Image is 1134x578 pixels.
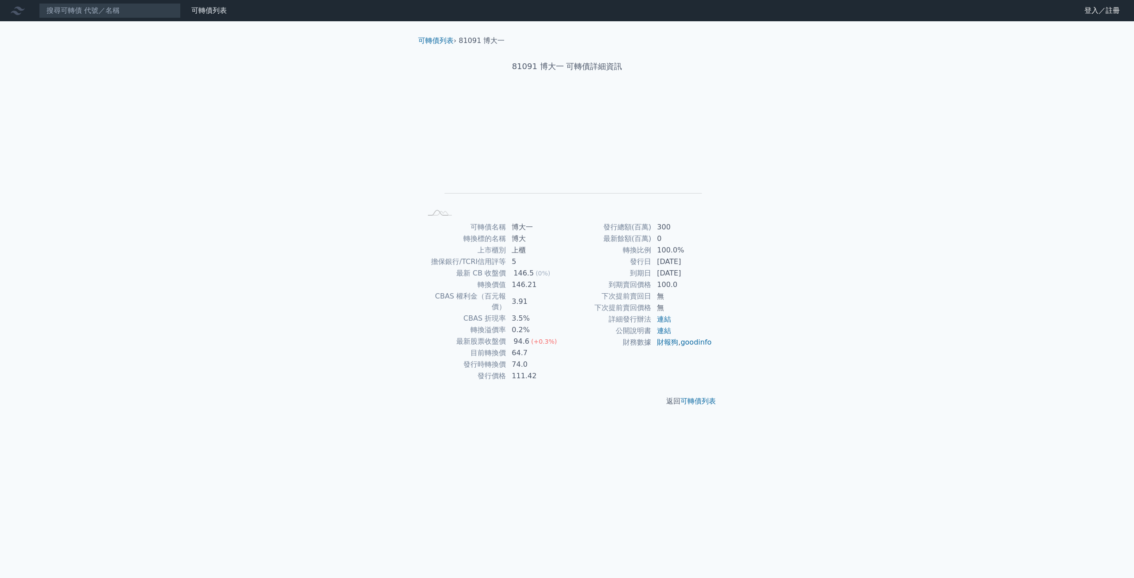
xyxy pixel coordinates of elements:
td: 發行日 [567,256,652,268]
td: 轉換價值 [422,279,506,291]
span: (0%) [536,270,550,277]
td: 發行價格 [422,370,506,382]
td: 無 [652,302,712,314]
div: 94.6 [512,336,531,347]
td: 下次提前賣回日 [567,291,652,302]
td: 146.21 [506,279,567,291]
a: 可轉債列表 [418,36,454,45]
td: CBAS 折現率 [422,313,506,324]
a: 登入／註冊 [1077,4,1127,18]
td: 轉換溢價率 [422,324,506,336]
a: goodinfo [680,338,711,346]
td: 無 [652,291,712,302]
td: 100.0 [652,279,712,291]
a: 連結 [657,315,671,323]
td: 公開說明書 [567,325,652,337]
span: (+0.3%) [531,338,557,345]
td: 發行總額(百萬) [567,221,652,233]
td: 5 [506,256,567,268]
td: 詳細發行辦法 [567,314,652,325]
g: Chart [436,101,702,206]
td: 74.0 [506,359,567,370]
td: 0.2% [506,324,567,336]
p: 返回 [411,396,723,407]
td: , [652,337,712,348]
td: 最新餘額(百萬) [567,233,652,244]
td: 3.5% [506,313,567,324]
td: [DATE] [652,268,712,279]
td: 上櫃 [506,244,567,256]
li: 81091 博大一 [459,35,505,46]
td: 300 [652,221,712,233]
a: 連結 [657,326,671,335]
td: 博大一 [506,221,567,233]
li: › [418,35,456,46]
td: 轉換標的名稱 [422,233,506,244]
td: 上市櫃別 [422,244,506,256]
td: 下次提前賣回價格 [567,302,652,314]
td: 博大 [506,233,567,244]
td: 100.0% [652,244,712,256]
td: 最新 CB 收盤價 [422,268,506,279]
a: 可轉債列表 [680,397,716,405]
td: 111.42 [506,370,567,382]
td: CBAS 權利金（百元報價） [422,291,506,313]
div: 146.5 [512,268,536,279]
td: 目前轉換價 [422,347,506,359]
td: 64.7 [506,347,567,359]
td: 擔保銀行/TCRI信用評等 [422,256,506,268]
input: 搜尋可轉債 代號／名稱 [39,3,181,18]
h1: 81091 博大一 可轉債詳細資訊 [411,60,723,73]
td: 轉換比例 [567,244,652,256]
td: 可轉債名稱 [422,221,506,233]
td: 發行時轉換價 [422,359,506,370]
a: 可轉債列表 [191,6,227,15]
td: [DATE] [652,256,712,268]
td: 3.91 [506,291,567,313]
td: 最新股票收盤價 [422,336,506,347]
td: 到期日 [567,268,652,279]
td: 0 [652,233,712,244]
td: 財務數據 [567,337,652,348]
td: 到期賣回價格 [567,279,652,291]
a: 財報狗 [657,338,678,346]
